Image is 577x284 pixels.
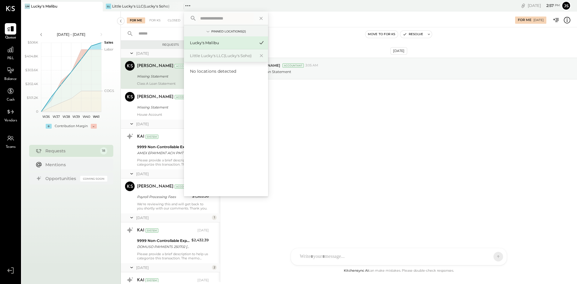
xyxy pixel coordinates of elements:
[561,1,571,11] button: js
[136,51,210,56] div: [DATE]
[36,109,38,114] text: 0
[104,47,113,51] text: Labor
[7,56,14,61] span: P&L
[137,104,207,110] div: Missing Statement
[0,85,21,103] a: Cash
[5,35,16,41] span: Queue
[28,40,38,44] text: $506K
[137,134,144,140] div: KAI
[104,40,113,44] text: Sales
[137,238,190,244] div: 9999 Non-Controllable Expenses:Other Income and Expenses:To Be Classified P&L
[93,115,99,119] text: W41
[190,53,255,59] div: Little Lucky's LLC(Lucky's Soho)
[0,133,21,150] a: Teams
[518,18,531,23] div: For Me
[7,97,14,103] span: Cash
[137,228,144,234] div: KAI
[42,115,50,119] text: W36
[0,44,21,61] a: P&L
[197,278,209,283] div: [DATE]
[175,185,196,189] div: Accountant
[528,3,560,8] div: [DATE]
[191,237,209,243] div: $2,432.39
[46,124,52,129] div: +
[62,115,70,119] text: W38
[136,215,210,220] div: [DATE]
[137,184,173,190] div: [PERSON_NAME]
[0,65,21,82] a: Balance
[31,4,57,9] div: Lucky's Malibu
[127,17,145,23] div: For Me
[390,47,407,55] div: [DATE]
[106,4,111,9] div: LL
[145,228,158,233] div: System
[145,278,158,282] div: System
[137,63,173,69] div: [PERSON_NAME]
[137,144,195,150] div: 9999 Non-Controllable Expenses:Other Income and Expenses:To Be Classified P&L
[25,68,38,72] text: $303.6K
[6,145,16,150] span: Teams
[4,77,17,82] span: Balance
[82,115,90,119] text: W40
[520,2,526,9] div: copy link
[27,96,38,100] text: $101.2K
[137,194,190,200] div: Payroll Processing Fees
[136,121,210,127] div: [DATE]
[190,40,255,46] div: Lucky's Malibu
[45,176,77,182] div: Opportunities
[248,69,291,74] p: Class A Loan Statement
[45,162,104,168] div: Mentions
[282,63,304,68] div: Accountant
[146,17,163,23] div: For KS
[80,176,107,182] div: Coming Soon
[165,17,183,23] div: Closed
[25,4,30,9] div: LM
[112,4,169,9] div: Little Lucky's LLC(Lucky's Soho)
[4,118,17,124] span: Vendors
[137,150,195,156] div: AMEX EPAYMENT ACH PMT W2032
[533,18,544,22] div: [DATE]
[46,32,97,37] div: [DATE] - [DATE]
[137,202,209,210] div: We're reviewing this and will get back to you shortly with our comments. Thank you.
[137,252,209,260] div: Please provide a brief description to help us categorize this transaction. The memo might be help...
[25,54,38,58] text: $404.8K
[197,228,209,233] div: [DATE]
[136,265,210,270] div: [DATE]
[137,81,209,86] div: Class A Loan Statement
[137,158,209,166] div: Please provide a brief description to help us categorize this transaction. The memo might be help...
[53,115,60,119] text: W37
[72,115,80,119] text: W39
[91,124,97,129] div: -
[0,23,21,41] a: Queue
[211,29,246,34] div: Pinned Locations ( 2 )
[212,215,217,220] div: 1
[136,171,210,176] div: [DATE]
[137,94,173,100] div: [PERSON_NAME]
[365,31,398,38] button: Move to for ks
[0,106,21,124] a: Vendors
[137,277,144,283] div: KAI
[137,112,209,117] div: House Account
[305,63,318,68] span: 3:05 AM
[55,124,88,129] div: Contribution Margin
[175,95,196,99] div: Accountant
[175,64,196,68] div: Accountant
[45,148,97,154] div: Requests
[104,89,114,93] text: COGS
[212,265,217,270] div: 2
[145,135,158,139] div: System
[137,73,207,79] div: Missing Statement
[25,82,38,86] text: $202.4K
[190,69,236,74] span: No locations detected
[137,244,190,250] div: DOMUSO PAYMENTS 250702 [PERSON_NAME]
[400,31,426,38] button: Resolve
[100,147,107,154] div: 18
[124,43,217,47] div: Requests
